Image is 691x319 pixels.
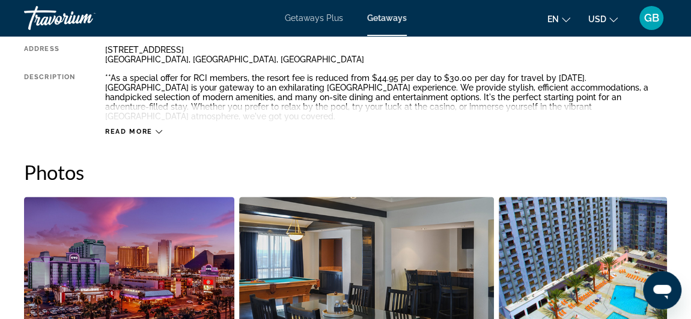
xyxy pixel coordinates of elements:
button: User Menu [636,5,667,31]
span: GB [644,12,659,24]
a: Travorium [24,2,144,34]
span: en [547,14,559,24]
button: Read more [105,127,162,136]
div: [STREET_ADDRESS] [GEOGRAPHIC_DATA], [GEOGRAPHIC_DATA], [GEOGRAPHIC_DATA] [105,45,667,64]
div: Description [24,73,75,121]
a: Getaways Plus [285,13,343,23]
button: Change language [547,10,570,28]
h2: Photos [24,160,667,184]
a: Getaways [367,13,407,23]
iframe: Button to launch messaging window, conversation in progress [643,271,681,309]
span: USD [588,14,606,24]
div: **As a special offer for RCI members, the resort fee is reduced from $44.95 per day to $30.00 per... [105,73,667,121]
span: Read more [105,128,153,136]
div: Address [24,45,75,64]
button: Change currency [588,10,618,28]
